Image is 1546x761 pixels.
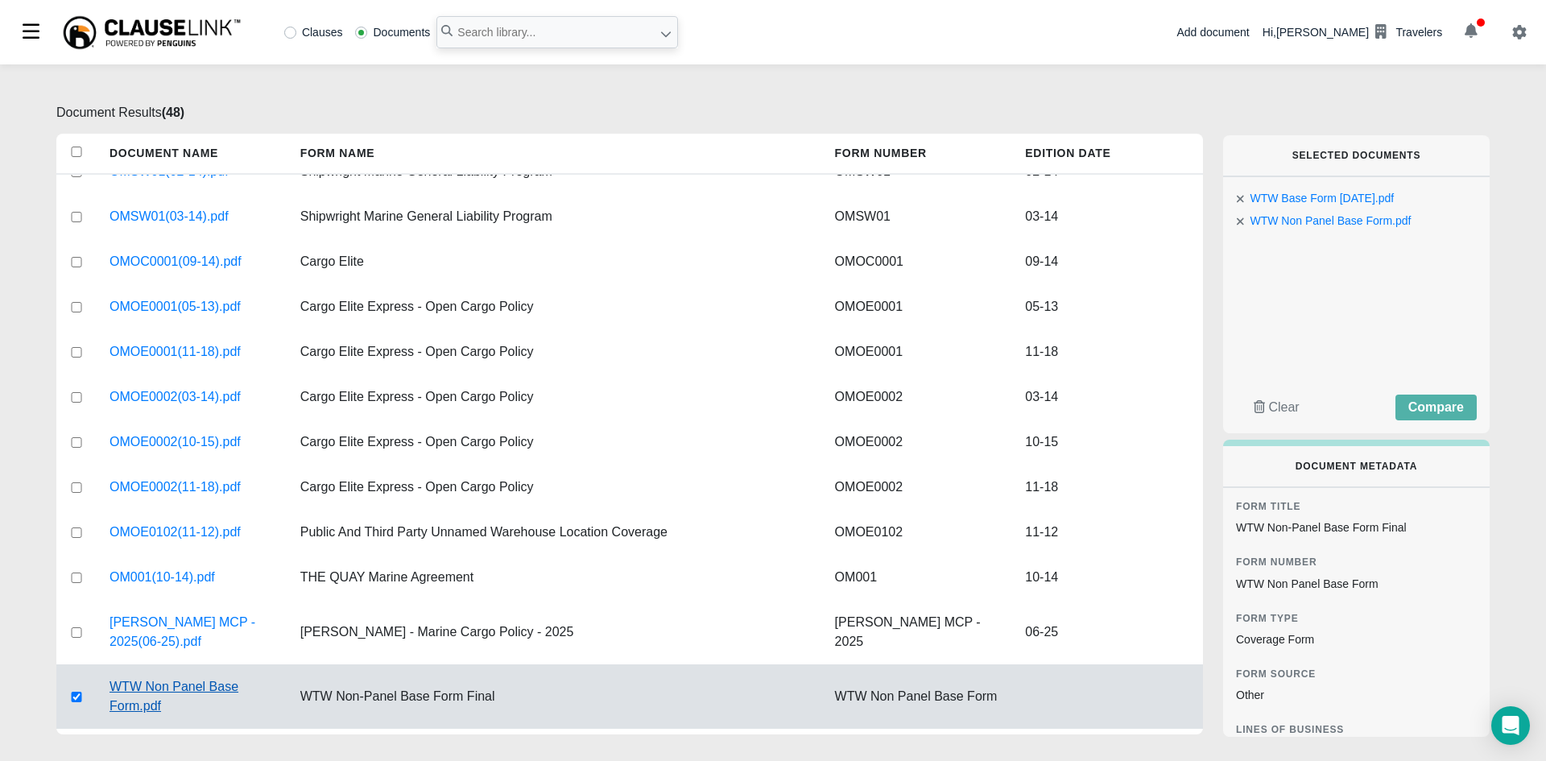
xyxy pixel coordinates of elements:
[1012,465,1203,510] div: 11-18
[1236,215,1245,228] span: Remove Document from Selection
[110,252,242,271] a: OMOC0001(09-14).pdf
[1491,706,1530,745] div: Open Intercom Messenger
[355,27,430,38] label: Documents
[1236,556,1477,568] h6: Form Number
[822,374,1013,420] div: OMOE0002
[1268,400,1299,414] span: Clear
[110,478,241,497] a: OMOE0002(11-18).pdf
[1012,374,1203,420] div: 03-14
[284,27,343,38] label: Clauses
[56,103,1203,122] p: Document Results
[1012,510,1203,555] div: 11-12
[61,14,242,51] img: ClauseLink
[1012,284,1203,329] div: 05-13
[822,284,1013,329] div: OMOE0001
[1263,19,1442,46] div: Hi, [PERSON_NAME]
[1250,192,1395,205] span: WTW Base Form [DATE].pdf
[1236,518,1477,537] div: WTW Non-Panel Base Form Final
[110,207,229,226] a: OMSW01(03-14).pdf
[1395,395,1477,420] button: Compare
[110,613,275,651] a: [PERSON_NAME] MCP - 2025(06-25).pdf
[97,134,287,173] h5: Document Name
[287,555,822,600] div: THE QUAY Marine Agreement
[110,342,241,362] a: OMOE0001(11-18).pdf
[1236,395,1317,420] button: Clear
[1012,600,1203,664] div: 06-25
[1236,501,1477,512] h6: Form Title
[822,664,1013,729] div: WTW Non Panel Base Form
[822,420,1013,465] div: OMOE0002
[1012,420,1203,465] div: 10-15
[110,677,275,716] a: WTW Non Panel Base Form.pdf
[822,600,1013,664] div: [PERSON_NAME] MCP - 2025
[822,194,1013,239] div: OMSW01
[162,105,184,119] b: ( 48 )
[287,134,822,173] h5: Form Name
[1236,724,1477,735] h6: Lines Of Business
[287,374,822,420] div: Cargo Elite Express - Open Cargo Policy
[822,134,1013,173] h5: Form Number
[110,432,241,452] a: OMOE0002(10-15).pdf
[1176,24,1249,41] div: Add document
[1249,461,1464,472] h6: Document Metadata
[1236,630,1477,649] div: Coverage Form
[1012,239,1203,284] div: 09-14
[110,387,241,407] a: OMOE0002(03-14).pdf
[822,329,1013,374] div: OMOE0001
[1236,613,1477,624] h6: Form Type
[1395,24,1442,41] div: Travelers
[436,16,678,48] input: Search library...
[1012,555,1203,600] div: 10-14
[287,284,822,329] div: Cargo Elite Express - Open Cargo Policy
[110,523,241,542] a: OMOE0102(11-12).pdf
[287,239,822,284] div: Cargo Elite
[1236,685,1477,705] div: Other
[110,297,241,316] a: OMOE0001(05-13).pdf
[1012,134,1203,173] h5: Edition Date
[110,568,215,587] a: OM001(10-14).pdf
[287,329,822,374] div: Cargo Elite Express - Open Cargo Policy
[1012,194,1203,239] div: 03-14
[1250,214,1412,227] span: WTW Non Panel Base Form.pdf
[287,510,822,555] div: Public And Third Party Unnamed Warehouse Location Coverage
[1249,150,1464,161] h6: Selected Documents
[822,555,1013,600] div: OM001
[1408,400,1464,414] span: Compare
[287,664,822,729] div: WTW Non-Panel Base Form Final
[822,239,1013,284] div: OMOC0001
[287,420,822,465] div: Cargo Elite Express - Open Cargo Policy
[1236,574,1477,593] div: WTW Non Panel Base Form
[287,194,822,239] div: Shipwright Marine General Liability Program
[1236,668,1477,680] h6: Form Source
[287,600,822,664] div: Willis WOLF - Marine Cargo Policy - 2025
[822,510,1013,555] div: OMOE0102
[287,465,822,510] div: Cargo Elite Express - Open Cargo Policy
[1012,329,1203,374] div: 11-18
[1236,192,1245,205] span: Remove Document from Selection
[822,465,1013,510] div: OMOE0002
